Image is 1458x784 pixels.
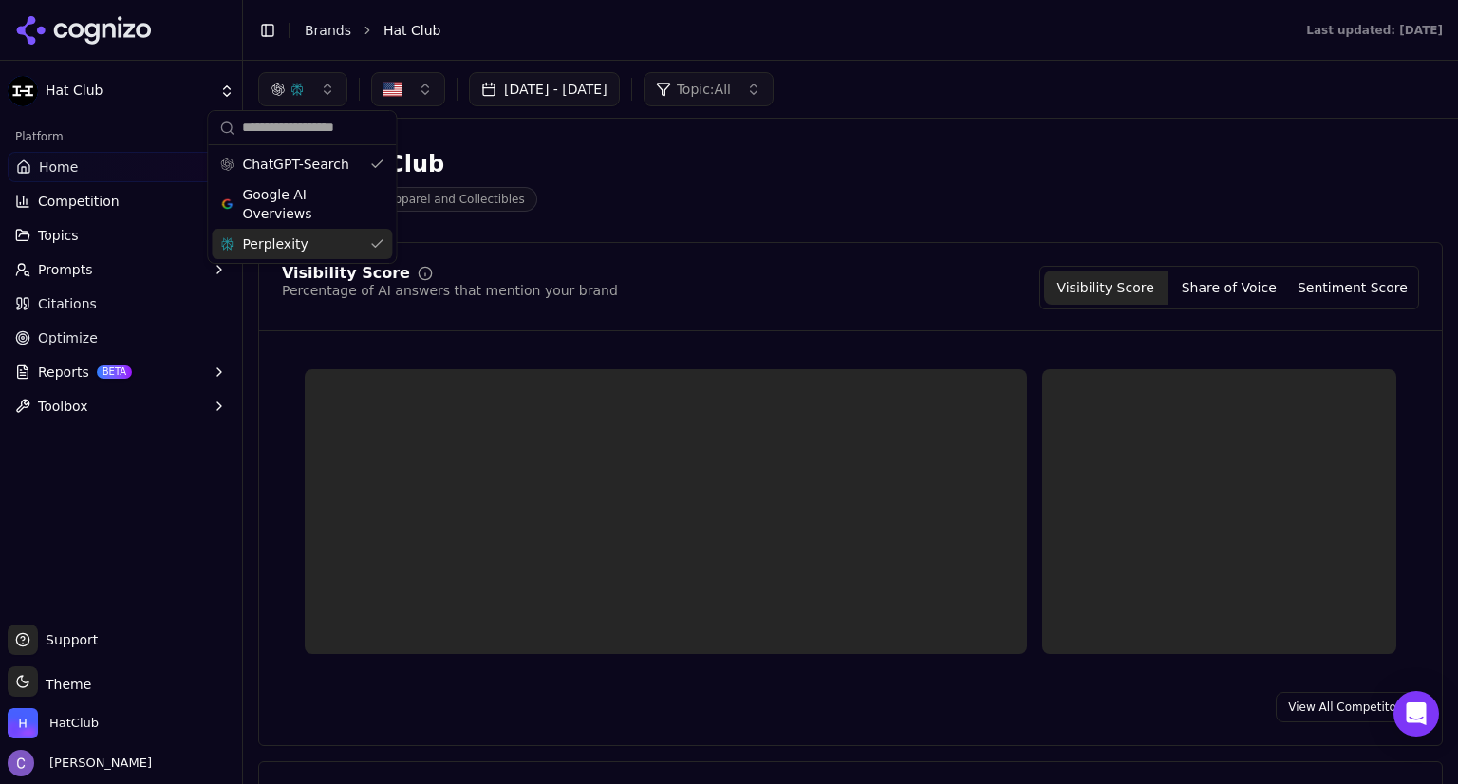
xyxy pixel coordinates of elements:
[46,83,212,100] span: Hat Club
[305,21,1268,40] nav: breadcrumb
[1393,691,1439,737] div: Open Intercom Messenger
[42,755,152,772] span: [PERSON_NAME]
[208,145,396,263] div: Suggestions
[8,152,234,182] a: Home
[38,630,98,649] span: Support
[39,158,78,177] span: Home
[305,23,351,38] a: Brands
[242,155,348,174] span: ChatGPT-Search
[8,254,234,285] button: Prompts
[97,365,132,379] span: BETA
[1306,23,1443,38] div: Last updated: [DATE]
[8,121,234,152] div: Platform
[38,677,91,692] span: Theme
[8,750,34,776] img: Chris Hayes
[383,80,402,99] img: United States
[242,234,308,253] span: Perplexity
[242,185,362,223] span: Google AI Overviews
[8,186,234,216] button: Competition
[469,72,620,106] button: [DATE] - [DATE]
[38,260,93,279] span: Prompts
[383,21,440,40] span: Hat Club
[38,363,89,382] span: Reports
[8,708,38,738] img: HatClub
[8,323,234,353] a: Optimize
[1044,271,1168,305] button: Visibility Score
[49,715,99,732] span: HatClub
[1168,271,1291,305] button: Share of Voice
[8,708,99,738] button: Open organization switcher
[38,192,120,211] span: Competition
[677,80,731,99] span: Topic: All
[38,294,97,313] span: Citations
[8,289,234,319] a: Citations
[334,187,537,212] span: Sports Apparel and Collectibles
[8,357,234,387] button: ReportsBETA
[38,397,88,416] span: Toolbox
[38,328,98,347] span: Optimize
[1291,271,1414,305] button: Sentiment Score
[282,266,410,281] div: Visibility Score
[1276,692,1419,722] a: View All Competitors
[8,750,152,776] button: Open user button
[282,281,618,300] div: Percentage of AI answers that mention your brand
[334,149,537,179] div: Hat Club
[8,391,234,421] button: Toolbox
[38,226,79,245] span: Topics
[8,220,234,251] button: Topics
[8,76,38,106] img: Hat Club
